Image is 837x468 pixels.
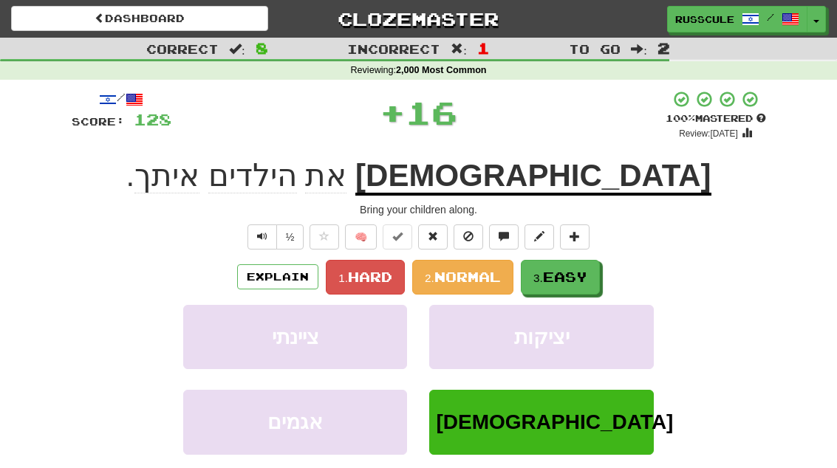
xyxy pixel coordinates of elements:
button: Explain [237,264,318,289]
span: 1 [477,39,490,57]
span: איתך [134,158,199,193]
span: : [229,43,245,55]
button: Reset to 0% Mastered (alt+r) [418,224,448,250]
span: Easy [543,269,587,285]
strong: 2,000 Most Common [396,65,486,75]
div: / [72,90,171,109]
span: + [380,90,406,134]
button: Set this sentence to 100% Mastered (alt+m) [383,224,412,250]
span: . [126,158,355,193]
span: Incorrect [347,41,440,56]
span: 8 [256,39,268,57]
span: russcule [675,13,734,26]
button: Play sentence audio (ctl+space) [247,224,277,250]
small: 1. [338,272,348,284]
button: 2.Normal [412,260,513,295]
span: 16 [406,94,457,131]
button: 1.Hard [326,260,405,295]
span: / [767,12,774,22]
span: Correct [146,41,219,56]
button: ציינתי [183,305,407,369]
a: russcule / [667,6,807,32]
span: Normal [434,269,501,285]
button: Ignore sentence (alt+i) [454,224,483,250]
div: Bring your children along. [72,202,766,217]
button: אגמים [183,390,407,454]
small: 3. [533,272,543,284]
span: : [631,43,647,55]
span: 128 [134,110,171,128]
span: ציינתי [272,326,319,348]
button: יציקות [429,305,653,369]
span: 100 % [666,112,695,124]
button: Add to collection (alt+a) [560,224,590,250]
button: Edit sentence (alt+d) [525,224,554,250]
small: Review: [DATE] [679,128,738,139]
a: Dashboard [11,6,268,31]
small: 2. [425,272,434,284]
button: Favorite sentence (alt+f) [310,224,339,250]
button: ½ [276,224,304,250]
span: את [305,158,346,193]
a: Clozemaster [290,6,547,32]
span: הילדים [208,158,297,193]
button: 🧠 [345,224,377,250]
span: [DEMOGRAPHIC_DATA] [436,410,673,433]
div: Text-to-speech controls [245,224,304,250]
span: אגמים [267,410,323,433]
button: 3.Easy [521,260,600,295]
span: יציקות [514,326,570,348]
div: Mastered [666,112,766,125]
button: [DEMOGRAPHIC_DATA] [429,390,653,454]
u: [DEMOGRAPHIC_DATA] [355,158,711,196]
span: Hard [348,269,392,285]
button: Discuss sentence (alt+u) [489,224,519,250]
span: Score: [72,115,125,128]
span: : [451,43,467,55]
span: To go [569,41,621,56]
span: 2 [657,39,670,57]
